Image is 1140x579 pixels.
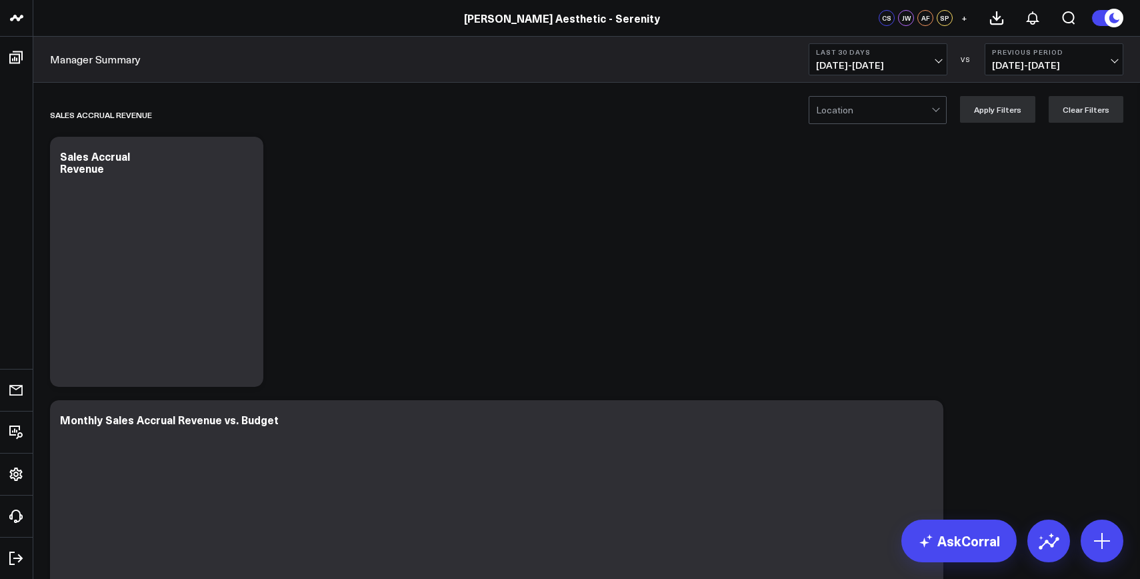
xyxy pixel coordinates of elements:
div: SP [937,10,953,26]
div: VS [954,55,978,63]
div: AF [917,10,933,26]
span: [DATE] - [DATE] [816,60,940,71]
button: Apply Filters [960,96,1035,123]
a: AskCorral [901,520,1017,562]
a: [PERSON_NAME] Aesthetic - Serenity [464,11,660,25]
b: Last 30 Days [816,48,940,56]
button: + [956,10,972,26]
span: [DATE] - [DATE] [992,60,1116,71]
div: Monthly Sales Accrual Revenue vs. Budget [60,412,279,427]
div: CS [879,10,895,26]
span: + [961,13,967,23]
a: Manager Summary [50,52,141,67]
button: Last 30 Days[DATE]-[DATE] [809,43,947,75]
button: Clear Filters [1049,96,1123,123]
div: JW [898,10,914,26]
div: Sales Accrual Revenue [50,99,152,130]
div: Sales Accrual Revenue [60,149,130,175]
b: Previous Period [992,48,1116,56]
button: Previous Period[DATE]-[DATE] [985,43,1123,75]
